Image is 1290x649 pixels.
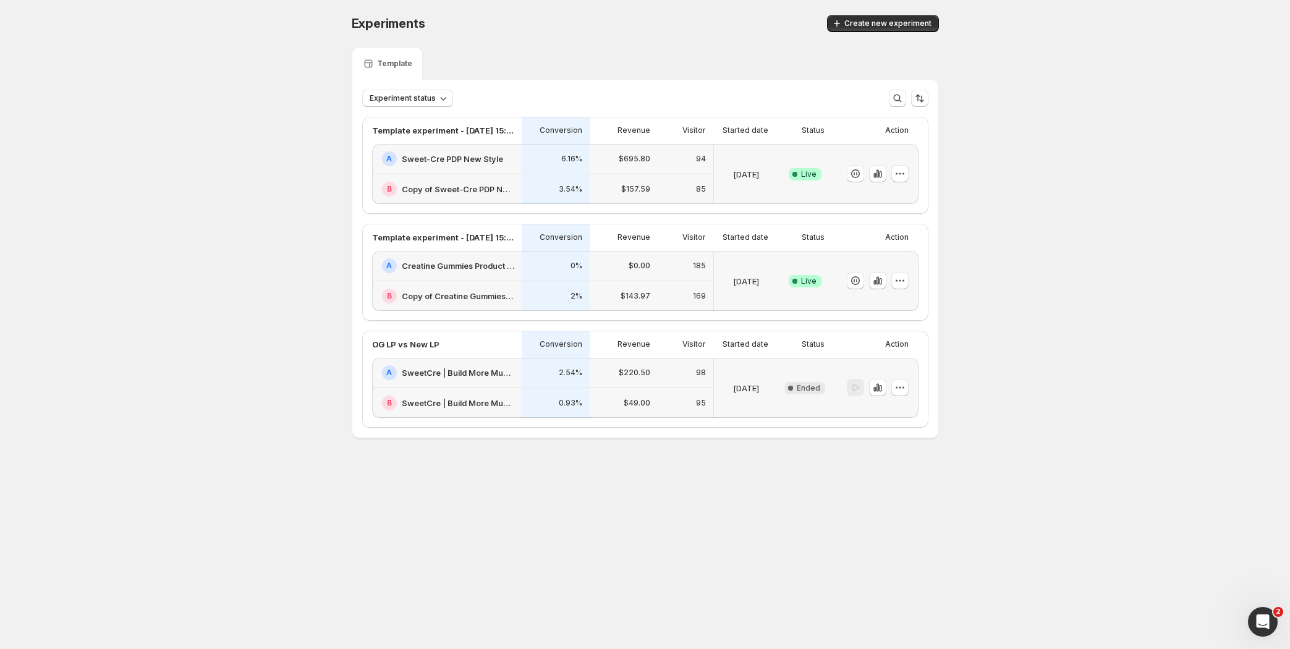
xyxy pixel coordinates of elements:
h2: B [387,398,392,408]
p: Template experiment - [DATE] 15:49:33 [372,231,514,244]
p: 6.16% [561,154,582,164]
span: Live [801,169,817,179]
button: Create new experiment [827,15,939,32]
p: Revenue [617,339,650,349]
h2: SweetCre | Build More Muscle V2 [402,397,514,409]
h2: B [387,291,392,301]
p: 94 [696,154,706,164]
p: Action [885,232,909,242]
p: 85 [696,184,706,194]
h2: Copy of Sweet-Cre PDP New Style [402,183,514,195]
p: Visitor [682,232,706,242]
iframe: Intercom live chat [1248,607,1278,637]
p: Conversion [540,339,582,349]
h2: Sweet-Cre PDP New Style [402,153,503,165]
p: Visitor [682,339,706,349]
p: Conversion [540,125,582,135]
p: $220.50 [619,368,650,378]
span: Create new experiment [844,19,931,28]
p: 95 [696,398,706,408]
p: OG LP vs New LP [372,338,439,350]
p: $0.00 [629,261,650,271]
h2: Copy of Creatine Gummies Product Page [402,290,514,302]
p: Status [802,232,825,242]
p: Template [377,59,412,69]
p: Revenue [617,232,650,242]
p: Started date [723,339,768,349]
p: [DATE] [733,275,759,287]
p: Visitor [682,125,706,135]
button: Experiment status [362,90,453,107]
h2: A [386,368,392,378]
h2: SweetCre | Build More Muscle [402,367,514,379]
p: 0% [571,261,582,271]
p: Template experiment - [DATE] 15:37:04 [372,124,514,137]
h2: Creatine Gummies Product Page [402,260,514,272]
p: Action [885,125,909,135]
p: [DATE] [733,168,759,180]
span: 2 [1273,607,1283,617]
p: [DATE] [733,382,759,394]
span: Live [801,276,817,286]
span: Experiment status [370,93,436,103]
p: 169 [693,291,706,301]
p: 3.54% [559,184,582,194]
p: 0.93% [559,398,582,408]
p: Status [802,339,825,349]
h2: A [386,261,392,271]
p: $157.59 [621,184,650,194]
p: 98 [696,368,706,378]
span: Ended [797,383,820,393]
p: 185 [693,261,706,271]
span: Experiments [352,16,425,31]
p: $49.00 [624,398,650,408]
h2: B [387,184,392,194]
p: $143.97 [621,291,650,301]
p: Started date [723,125,768,135]
p: Conversion [540,232,582,242]
p: Revenue [617,125,650,135]
p: 2.54% [559,368,582,378]
p: Status [802,125,825,135]
p: Started date [723,232,768,242]
p: 2% [571,291,582,301]
p: Action [885,339,909,349]
p: $695.80 [619,154,650,164]
h2: A [386,154,392,164]
button: Sort the results [911,90,928,107]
